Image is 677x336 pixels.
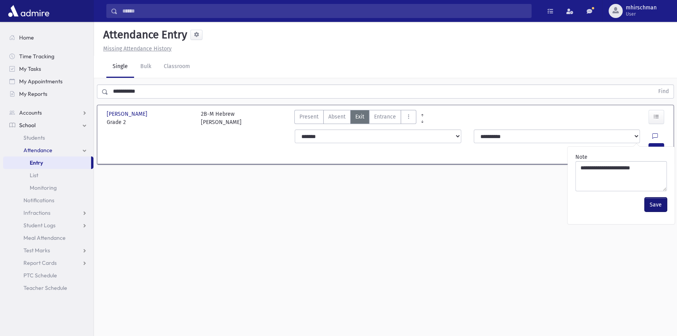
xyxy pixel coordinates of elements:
span: Entrance [374,113,396,121]
span: My Reports [19,90,47,97]
a: Infractions [3,207,93,219]
span: Absent [328,113,346,121]
a: Single [106,56,134,78]
span: Present [299,113,319,121]
a: My Tasks [3,63,93,75]
a: My Appointments [3,75,93,88]
label: Note [575,153,587,161]
a: Monitoring [3,181,93,194]
img: AdmirePro [6,3,51,19]
a: School [3,119,93,131]
a: Home [3,31,93,44]
u: Missing Attendance History [103,45,172,52]
span: My Tasks [19,65,41,72]
a: Meal Attendance [3,232,93,244]
span: Teacher Schedule [23,284,67,291]
button: Find [654,85,673,98]
span: [PERSON_NAME] [107,110,149,118]
span: Report Cards [23,259,57,266]
div: 2B-M Hebrew [PERSON_NAME] [201,110,242,126]
a: Notifications [3,194,93,207]
a: Attendance [3,144,93,156]
a: Accounts [3,106,93,119]
span: Time Tracking [19,53,54,60]
a: Time Tracking [3,50,93,63]
button: Save [645,198,667,212]
a: Bulk [134,56,158,78]
span: List [30,172,38,179]
a: Test Marks [3,244,93,257]
span: School [19,122,36,129]
span: Notifications [23,197,54,204]
span: My Appointments [19,78,63,85]
a: Teacher Schedule [3,282,93,294]
span: Exit [355,113,364,121]
span: Entry [30,159,43,166]
span: Students [23,134,45,141]
span: Student Logs [23,222,56,229]
span: mhirschman [626,5,657,11]
span: Home [19,34,34,41]
a: Entry [3,156,91,169]
a: List [3,169,93,181]
a: My Reports [3,88,93,100]
a: Classroom [158,56,196,78]
a: Students [3,131,93,144]
a: Missing Attendance History [100,45,172,52]
span: Attendance [23,147,52,154]
span: User [626,11,657,17]
span: Grade 2 [107,118,193,126]
input: Search [118,4,531,18]
span: Infractions [23,209,50,216]
span: PTC Schedule [23,272,57,279]
div: AttTypes [294,110,416,126]
a: Report Cards [3,257,93,269]
h5: Attendance Entry [100,28,187,41]
span: Meal Attendance [23,234,66,241]
a: Student Logs [3,219,93,232]
span: Accounts [19,109,42,116]
a: PTC Schedule [3,269,93,282]
span: Test Marks [23,247,50,254]
span: Monitoring [30,184,57,191]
